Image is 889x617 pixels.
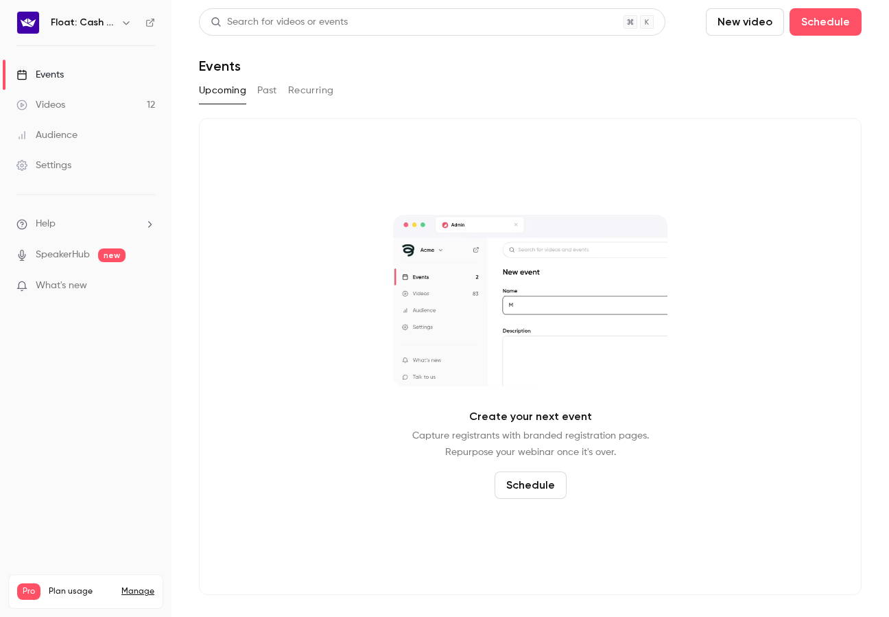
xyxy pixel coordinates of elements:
button: Upcoming [199,80,246,102]
span: new [98,248,126,262]
span: Plan usage [49,586,113,597]
p: Create your next event [469,408,592,425]
h6: Float: Cash Flow Intelligence Series [51,16,115,30]
h1: Events [199,58,241,74]
div: Settings [16,159,71,172]
div: Events [16,68,64,82]
span: Help [36,217,56,231]
div: Audience [16,128,78,142]
a: SpeakerHub [36,248,90,262]
li: help-dropdown-opener [16,217,155,231]
button: Recurring [288,80,334,102]
a: Manage [121,586,154,597]
button: Schedule [790,8,862,36]
span: Pro [17,583,40,600]
img: Float: Cash Flow Intelligence Series [17,12,39,34]
div: Search for videos or events [211,15,348,30]
p: Capture registrants with branded registration pages. Repurpose your webinar once it's over. [412,428,649,461]
button: Schedule [495,472,567,499]
button: Past [257,80,277,102]
button: New video [706,8,784,36]
div: Videos [16,98,65,112]
span: What's new [36,279,87,293]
